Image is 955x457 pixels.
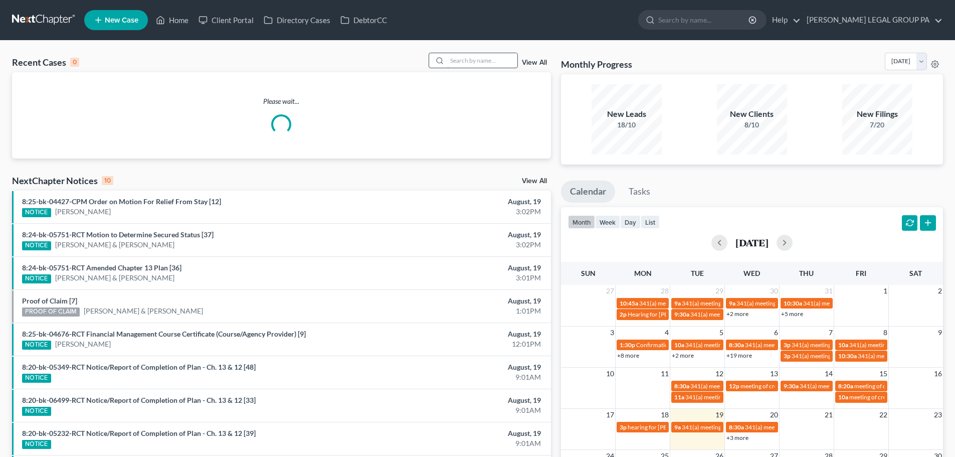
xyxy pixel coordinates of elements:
div: 18/10 [592,120,662,130]
span: 11a [674,393,684,401]
span: 19 [714,409,724,421]
a: [PERSON_NAME] [55,339,111,349]
span: Sat [909,269,922,277]
span: 1 [882,285,888,297]
a: Client Portal [194,11,259,29]
a: +8 more [617,352,639,359]
span: 8:20a [838,382,853,390]
a: Directory Cases [259,11,335,29]
button: day [620,215,641,229]
span: 341(a) meeting for [PERSON_NAME] [849,341,946,349]
div: NOTICE [22,407,51,416]
span: 11 [660,368,670,380]
a: +19 more [726,352,752,359]
div: 0 [70,58,79,67]
span: 10:30a [838,352,857,360]
div: 9:01AM [374,405,541,415]
a: 8:20-bk-05232-RCT Notice/Report of Completion of Plan - Ch. 13 & 12 [39] [22,429,256,437]
a: +3 more [726,434,748,441]
span: 341(a) meeting for [PERSON_NAME] [682,299,779,307]
div: August, 19 [374,263,541,273]
span: 12 [714,368,724,380]
span: Hearing for [PERSON_NAME] [628,311,706,318]
span: 3p [784,352,791,360]
span: 5 [718,327,724,339]
span: 18 [660,409,670,421]
span: 15 [878,368,888,380]
div: August, 19 [374,329,541,339]
div: 9:01AM [374,438,541,448]
span: 341(a) meeting for [PERSON_NAME] [639,299,736,307]
span: 2 [937,285,943,297]
span: 12p [729,382,739,390]
span: 3p [784,341,791,349]
span: 341(a) meeting for [PERSON_NAME] [736,299,833,307]
span: Mon [634,269,652,277]
span: 4 [664,327,670,339]
span: meeting of creditors for [PERSON_NAME] [740,382,850,390]
div: NextChapter Notices [12,175,113,187]
span: Thu [799,269,814,277]
span: 341(a) meeting for [PERSON_NAME] [792,352,888,360]
a: +2 more [672,352,694,359]
span: 28 [660,285,670,297]
span: 10a [674,341,684,349]
span: 8 [882,327,888,339]
span: 16 [933,368,943,380]
span: 13 [769,368,779,380]
div: 12:01PM [374,339,541,349]
a: 8:20-bk-05349-RCT Notice/Report of Completion of Plan - Ch. 13 & 12 [48] [22,363,256,371]
div: NOTICE [22,374,51,383]
div: New Filings [842,108,912,120]
span: 341(a) meeting for [PERSON_NAME] [682,423,779,431]
div: NOTICE [22,274,51,283]
div: August, 19 [374,395,541,405]
div: 3:02PM [374,240,541,250]
div: August, 19 [374,230,541,240]
a: View All [522,59,547,66]
span: Fri [856,269,866,277]
div: 8/10 [717,120,787,130]
button: list [641,215,660,229]
div: August, 19 [374,296,541,306]
button: week [595,215,620,229]
a: View All [522,178,547,185]
a: +2 more [726,310,748,318]
span: 341(a) meeting for [PERSON_NAME] & [PERSON_NAME] [800,382,949,390]
a: [PERSON_NAME] LEGAL GROUP PA [802,11,942,29]
a: 8:24-bk-05751-RCT Amended Chapter 13 Plan [36] [22,263,181,272]
div: 3:02PM [374,207,541,217]
span: 10a [838,393,848,401]
span: 8:30a [729,341,744,349]
a: 8:20-bk-06499-RCT Notice/Report of Completion of Plan - Ch. 13 & 12 [33] [22,396,256,404]
a: [PERSON_NAME] [55,207,111,217]
span: 9:30a [784,382,799,390]
div: NOTICE [22,341,51,350]
span: Wed [743,269,760,277]
span: 341(a) meeting for [PERSON_NAME] [685,393,782,401]
h2: [DATE] [735,237,769,248]
a: 8:25-bk-04676-RCT Financial Management Course Certificate (Course/Agency Provider) [9] [22,330,306,338]
div: Recent Cases [12,56,79,68]
a: 8:25-bk-04427-CPM Order on Motion For Relief From Stay [12] [22,197,221,206]
button: month [568,215,595,229]
span: 3p [620,423,627,431]
div: 10 [102,176,113,185]
a: Home [151,11,194,29]
span: 14 [824,368,834,380]
span: 9a [729,299,735,307]
span: 1:30p [620,341,635,349]
div: August, 19 [374,362,541,372]
a: Tasks [620,181,659,203]
div: August, 19 [374,428,541,438]
span: 17 [605,409,615,421]
div: 7/20 [842,120,912,130]
span: 9:30a [674,311,689,318]
span: Confirmation hearing for [PERSON_NAME] [636,341,750,349]
p: Please wait... [12,96,551,106]
span: 3 [609,327,615,339]
span: 341(a) meeting for [PERSON_NAME] & [PERSON_NAME] [803,299,953,307]
span: 8:30a [674,382,689,390]
span: 341(a) meeting for [PERSON_NAME] [685,341,782,349]
span: 8:30a [729,423,744,431]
